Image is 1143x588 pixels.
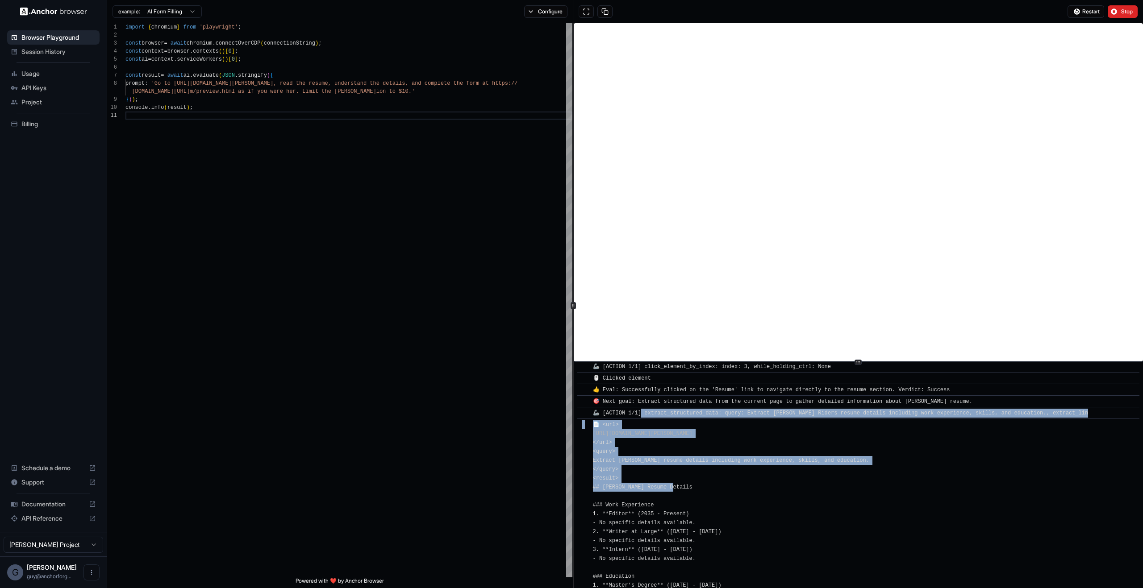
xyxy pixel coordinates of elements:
[238,56,241,62] span: ;
[164,40,167,46] span: =
[151,24,177,30] span: chromium
[107,71,117,79] div: 7
[225,48,228,54] span: [
[187,40,213,46] span: chromium
[7,461,100,475] div: Schedule a demo
[21,69,96,78] span: Usage
[593,398,972,405] span: 🎯 Next goal: Extract structured data from the current page to gather detailed information about [...
[125,56,142,62] span: const
[21,500,85,509] span: Documentation
[174,56,177,62] span: .
[148,104,151,111] span: .
[7,475,100,489] div: Support
[232,48,235,54] span: ]
[142,48,164,54] span: context
[222,56,225,62] span: (
[219,48,222,54] span: (
[177,56,222,62] span: serviceWorkers
[235,48,238,54] span: ;
[125,40,142,46] span: const
[129,96,132,103] span: )
[107,39,117,47] div: 3
[582,385,586,394] span: ​
[171,40,187,46] span: await
[145,80,148,87] span: :
[21,120,96,128] span: Billing
[238,24,241,30] span: ;
[107,55,117,63] div: 5
[232,56,235,62] span: 0
[267,72,270,79] span: (
[107,47,117,55] div: 4
[228,56,231,62] span: [
[107,95,117,104] div: 9
[1068,5,1104,18] button: Restart
[7,117,100,131] div: Billing
[7,66,100,81] div: Usage
[579,5,594,18] button: Open in full screen
[235,72,238,79] span: .
[7,511,100,526] div: API Reference
[125,24,145,30] span: import
[219,72,222,79] span: (
[184,24,196,30] span: from
[190,104,193,111] span: ;
[593,364,831,370] span: 🦾 [ACTION 1/1] click_element_by_index: index: 3, while_holding_ctrl: None
[107,104,117,112] div: 10
[148,56,151,62] span: =
[7,30,100,45] div: Browser Playground
[21,464,85,472] span: Schedule a demo
[376,88,415,95] span: ion to $10.'
[148,24,151,30] span: {
[216,40,261,46] span: connectOverCDP
[164,48,167,54] span: =
[184,72,190,79] span: ai
[593,387,950,393] span: 👍 Eval: Successfully clicked on the 'Resume' link to navigate directly to the resume section. Ver...
[200,24,238,30] span: 'playwright'
[161,72,164,79] span: =
[1082,8,1100,15] span: Restart
[21,33,96,42] span: Browser Playground
[151,104,164,111] span: info
[582,374,586,383] span: ​
[296,577,384,588] span: Powered with ❤️ by Anchor Browser
[593,375,651,381] span: 🖱️ Clicked element
[125,72,142,79] span: const
[21,514,85,523] span: API Reference
[222,48,225,54] span: )
[83,564,100,580] button: Open menu
[1108,5,1138,18] button: Stop
[167,48,190,54] span: browser
[107,112,117,120] div: 11
[107,31,117,39] div: 2
[582,420,586,429] span: ​
[27,573,71,580] span: guy@anchorforge.io
[582,409,586,418] span: ​
[164,104,167,111] span: (
[7,564,23,580] div: G
[190,88,376,95] span: m/preview.html as if you were her. Limit the [PERSON_NAME]
[142,56,148,62] span: ai
[132,96,135,103] span: )
[593,410,1089,416] span: 🦾 [ACTION 1/1] extract_structured_data: query: Extract [PERSON_NAME] Riders resume details includ...
[193,72,219,79] span: evaluate
[125,96,129,103] span: }
[238,72,267,79] span: stringify
[7,81,100,95] div: API Keys
[225,56,228,62] span: )
[135,96,138,103] span: ;
[107,23,117,31] div: 1
[582,397,586,406] span: ​
[151,56,174,62] span: context
[21,478,85,487] span: Support
[286,80,447,87] span: ad the resume, understand the details, and complet
[151,80,286,87] span: 'Go to [URL][DOMAIN_NAME][PERSON_NAME], re
[125,48,142,54] span: const
[447,80,517,87] span: e the form at https://
[167,104,187,111] span: result
[593,431,692,437] a: [URL][DOMAIN_NAME][PERSON_NAME]
[261,40,264,46] span: (
[597,5,613,18] button: Copy session ID
[212,40,215,46] span: .
[7,95,100,109] div: Project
